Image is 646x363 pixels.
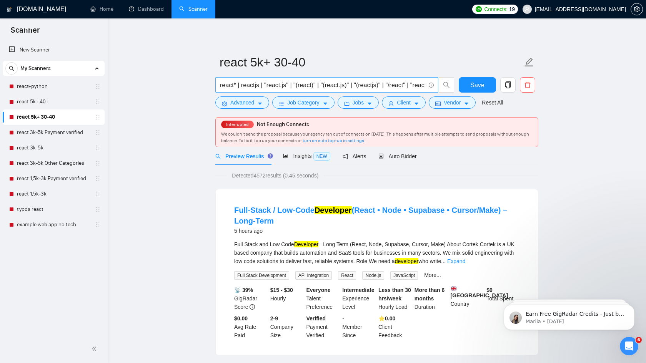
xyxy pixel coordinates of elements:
div: 5 hours ago [234,226,519,235]
a: react+python [17,79,90,94]
div: Tooltip anchor [267,152,274,159]
div: Member Since [341,314,377,340]
button: search [439,77,454,93]
span: Jobs [353,98,364,107]
b: $ 0 [486,287,493,293]
span: search [6,66,17,71]
a: react 3k-5k [17,140,90,156]
input: Scanner name... [220,53,523,72]
button: setting [631,3,643,15]
b: - [342,315,344,322]
b: Everyone [306,287,331,293]
span: caret-down [414,101,419,106]
b: [GEOGRAPHIC_DATA] [451,286,508,298]
button: idcardVendorcaret-down [429,96,476,109]
a: typos react [17,202,90,217]
a: react 5k+ 30-40 [17,109,90,125]
button: copy [500,77,516,93]
a: react 5k+ 40+ [17,94,90,109]
a: example web app no tech [17,217,90,232]
button: delete [520,77,535,93]
b: 📡 39% [234,287,253,293]
span: bars [279,101,284,106]
div: Client Feedback [377,314,413,340]
mark: Developer [315,206,352,214]
div: Company Size [269,314,305,340]
span: holder [95,129,101,136]
button: barsJob Categorycaret-down [272,96,334,109]
span: info-circle [250,304,255,310]
span: Auto Bidder [378,153,416,159]
button: userClientcaret-down [382,96,426,109]
b: 2-9 [270,315,278,322]
li: My Scanners [3,61,105,232]
div: Avg Rate Paid [233,314,269,340]
span: user [388,101,394,106]
span: info-circle [429,83,434,88]
div: Hourly [269,286,305,311]
div: Full Stack and Low Code – Long Term (React, Node, Supabase, Cursor, Make) About Cortek Cortek is ... [234,240,519,265]
span: My Scanners [20,61,51,76]
div: Payment Verified [305,314,341,340]
span: holder [95,206,101,212]
span: double-left [92,345,99,353]
span: API Integration [295,271,332,280]
span: 6 [636,337,642,343]
a: homeHome [90,6,113,12]
div: Country [449,286,485,311]
span: holder [95,176,101,182]
span: caret-down [367,101,372,106]
span: area-chart [283,153,288,159]
b: Verified [306,315,326,322]
a: New Scanner [9,42,98,58]
a: turn on auto top-up in settings. [303,138,365,143]
a: dashboardDashboard [129,6,164,12]
span: holder [95,114,101,120]
button: settingAdvancedcaret-down [215,96,269,109]
span: search [439,81,454,88]
span: 19 [509,5,515,13]
span: notification [343,154,348,159]
span: Full Stack Development [234,271,289,280]
button: folderJobscaret-down [338,96,379,109]
span: Client [397,98,411,107]
b: Intermediate [342,287,374,293]
span: holder [95,145,101,151]
iframe: Intercom live chat [620,337,638,355]
span: Alerts [343,153,366,159]
input: Search Freelance Jobs... [220,80,425,90]
span: holder [95,222,101,228]
span: Scanner [5,25,46,41]
b: ⭐️ 0.00 [378,315,395,322]
img: upwork-logo.png [476,6,482,12]
span: caret-down [464,101,469,106]
button: Save [459,77,496,93]
span: Save [470,80,484,90]
span: Job Category [287,98,319,107]
span: Advanced [230,98,254,107]
li: New Scanner [3,42,105,58]
span: idcard [435,101,441,106]
span: NEW [313,152,330,161]
a: More... [424,272,441,278]
span: Interrupted [224,122,251,127]
span: JavaScript [390,271,418,280]
div: Talent Preference [305,286,341,311]
img: 🇬🇧 [451,286,456,291]
div: Total Spent [485,286,521,311]
span: holder [95,160,101,166]
span: setting [222,101,227,106]
mark: developer [395,258,419,264]
span: Connects: [484,5,507,13]
span: Not Enough Connects [257,121,309,128]
a: Expand [447,258,465,264]
b: Less than 30 hrs/week [378,287,411,302]
span: user [524,7,530,12]
span: Insights [283,153,330,159]
div: Duration [413,286,449,311]
span: ... [441,258,446,264]
a: react 3k-5k Payment verified [17,125,90,140]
